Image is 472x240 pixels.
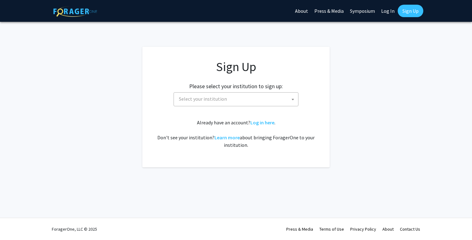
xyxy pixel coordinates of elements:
a: Sign Up [398,5,423,17]
a: About [382,226,394,232]
span: Select your institution [176,93,298,105]
a: Contact Us [400,226,420,232]
div: ForagerOne, LLC © 2025 [52,218,97,240]
div: Already have an account? . Don't see your institution? about bringing ForagerOne to your institut... [155,119,317,149]
a: Terms of Use [319,226,344,232]
h2: Please select your institution to sign up: [189,83,283,90]
a: Press & Media [286,226,313,232]
a: Privacy Policy [350,226,376,232]
span: Select your institution [179,96,227,102]
a: Log in here [250,119,274,126]
img: ForagerOne Logo [53,6,97,17]
span: Select your institution [174,92,298,106]
a: Learn more about bringing ForagerOne to your institution [214,134,240,141]
h1: Sign Up [155,59,317,74]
